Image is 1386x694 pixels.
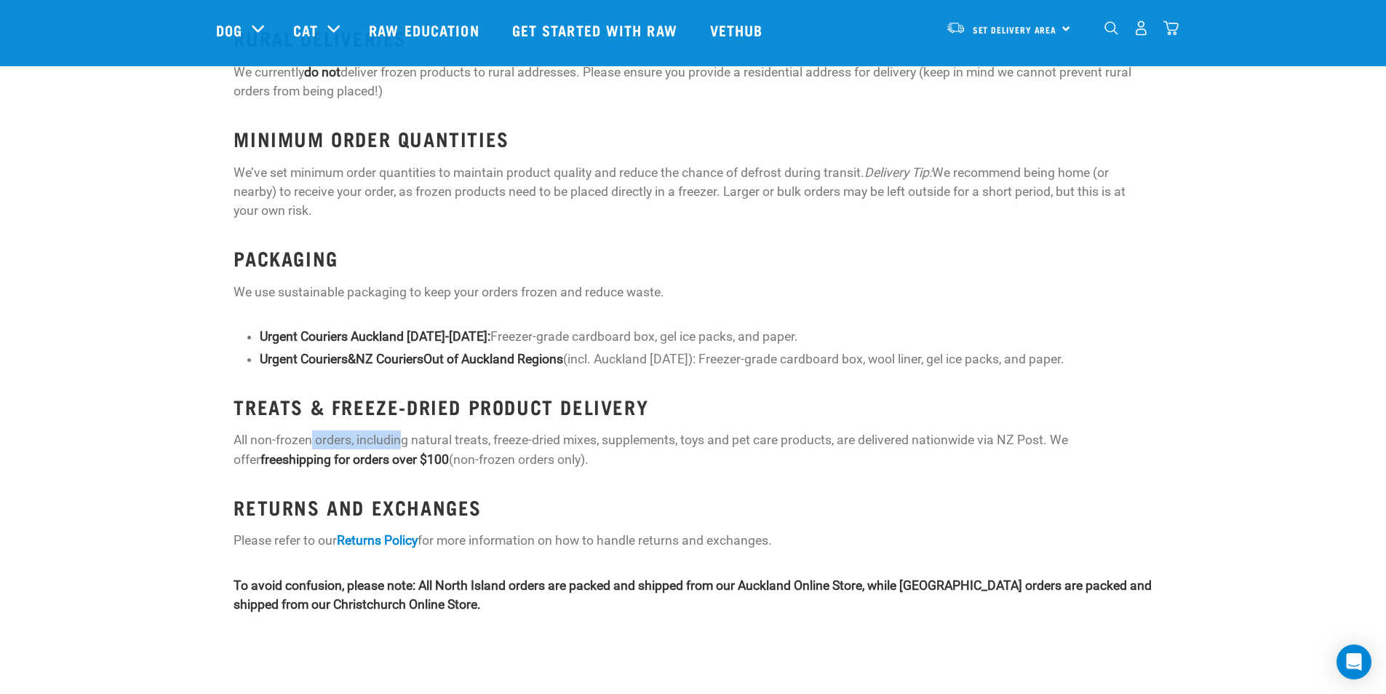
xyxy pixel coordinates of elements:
img: home-icon@2x.png [1163,20,1179,36]
strong: free [260,452,282,467]
strong: d [DATE]-[DATE]: [397,329,490,344]
strong: PACKAGING [234,252,338,263]
strong: shipping for orders over $100 [282,452,449,467]
strong: TREATS & FREEZE-DRIED PRODUCT DELIVERY [234,401,648,411]
p: All non-frozen orders, including natural treats, freeze-dried mixes, supplements, toys and pet ca... [234,430,1152,469]
a: Dog [216,19,242,41]
p: We use sustainable packaging to keep your orders frozen and reduce waste. [234,283,1152,301]
li: (incl. Auckland [DATE]): Freezer-grade cardboard box, wool liner, gel ice packs, and paper. [260,350,1152,368]
a: Returns Policy [337,533,418,548]
strong: NZ Couriers [356,352,423,366]
strong: & [348,352,356,366]
strong: do not [304,65,340,79]
img: home-icon-1@2x.png [1104,21,1118,35]
p: Please refer to our for more information on how to handle returns and exchanges. [234,531,1152,550]
p: We’ve set minimum order quantities to maintain product quality and reduce the chance of defrost d... [234,163,1152,221]
li: Freezer-grade cardboard box, gel ice packs, and paper. [260,327,1152,346]
strong: Urgent Couriers Out of Auckland Regions [260,352,563,366]
strong: Aucklan [351,329,397,344]
p: We currently deliver frozen products to rural addresses. Please ensure you provide a residential ... [234,63,1152,101]
span: Set Delivery Area [973,27,1057,32]
a: Vethub [696,1,781,59]
a: Raw Education [354,1,497,59]
div: Open Intercom Messenger [1337,644,1371,679]
strong: Urgent Couriers [260,329,348,344]
strong: To avoid confusion, please note: All North Island orders are packed and shipped from our Auckland... [234,578,1152,612]
strong: MINIMUM ORDER QUANTITIES [234,133,509,143]
a: Cat [293,19,318,41]
img: user.png [1134,20,1149,36]
img: van-moving.png [946,21,965,34]
em: Delivery Tip: [864,165,932,180]
a: Get started with Raw [498,1,696,59]
strong: RETURNS AND EXCHANGES [234,501,482,512]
